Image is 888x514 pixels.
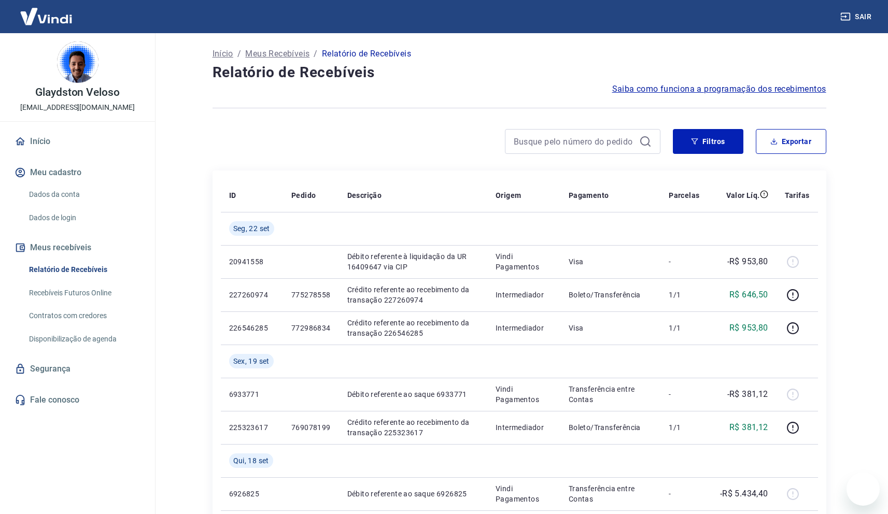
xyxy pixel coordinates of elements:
[12,236,143,259] button: Meus recebíveis
[245,48,309,60] a: Meus Recebíveis
[347,284,480,305] p: Crédito referente ao recebimento da transação 227260974
[496,323,552,333] p: Intermediador
[729,322,768,334] p: R$ 953,80
[726,190,760,201] p: Valor Líq.
[25,305,143,326] a: Contratos com credores
[25,184,143,205] a: Dados da conta
[785,190,810,201] p: Tarifas
[514,134,635,149] input: Busque pelo número do pedido
[12,130,143,153] a: Início
[669,389,699,399] p: -
[569,256,652,267] p: Visa
[229,489,275,499] p: 6926825
[669,190,699,201] p: Parcelas
[213,48,233,60] a: Início
[347,389,480,399] p: Débito referente ao saque 6933771
[569,290,652,300] p: Boleto/Transferência
[229,190,236,201] p: ID
[612,83,826,95] a: Saiba como funciona a programação dos recebimentos
[25,259,143,280] a: Relatório de Recebíveis
[57,41,98,83] img: 5de2d90f-417e-49ce-81f4-acb6f27a8e18.jpeg
[727,388,768,401] p: -R$ 381,12
[233,455,269,466] span: Qui, 18 set
[569,483,652,504] p: Transferência entre Contas
[669,323,699,333] p: 1/1
[727,255,768,268] p: -R$ 953,80
[496,290,552,300] p: Intermediador
[314,48,317,60] p: /
[669,422,699,433] p: 1/1
[347,318,480,338] p: Crédito referente ao recebimento da transação 226546285
[233,223,270,234] span: Seg, 22 set
[496,190,521,201] p: Origem
[12,161,143,184] button: Meu cadastro
[25,329,143,350] a: Disponibilização de agenda
[756,129,826,154] button: Exportar
[25,282,143,304] a: Recebíveis Futuros Online
[229,422,275,433] p: 225323617
[233,356,270,366] span: Sex, 19 set
[496,483,552,504] p: Vindi Pagamentos
[229,323,275,333] p: 226546285
[669,290,699,300] p: 1/1
[322,48,411,60] p: Relatório de Recebíveis
[838,7,876,26] button: Sair
[347,190,382,201] p: Descrição
[291,323,331,333] p: 772986834
[496,384,552,405] p: Vindi Pagamentos
[291,290,331,300] p: 775278558
[347,489,480,499] p: Débito referente ao saque 6926825
[569,323,652,333] p: Visa
[669,256,699,267] p: -
[569,384,652,405] p: Transferência entre Contas
[229,256,275,267] p: 20941558
[720,488,768,500] p: -R$ 5.434,40
[291,190,316,201] p: Pedido
[569,190,609,201] p: Pagamento
[847,473,880,506] iframe: Button to launch messaging window
[12,1,80,32] img: Vindi
[229,389,275,399] p: 6933771
[729,289,768,301] p: R$ 646,50
[229,290,275,300] p: 227260974
[673,129,743,154] button: Filtros
[237,48,241,60] p: /
[35,87,120,98] p: Glaydston Veloso
[347,251,480,272] p: Débito referente à liquidação da UR 16409647 via CIP
[25,207,143,229] a: Dados de login
[12,389,143,411] a: Fale conosco
[213,62,826,83] h4: Relatório de Recebíveis
[569,422,652,433] p: Boleto/Transferência
[12,358,143,380] a: Segurança
[20,102,135,113] p: [EMAIL_ADDRESS][DOMAIN_NAME]
[496,422,552,433] p: Intermediador
[669,489,699,499] p: -
[729,421,768,434] p: R$ 381,12
[496,251,552,272] p: Vindi Pagamentos
[291,422,331,433] p: 769078199
[347,417,480,438] p: Crédito referente ao recebimento da transação 225323617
